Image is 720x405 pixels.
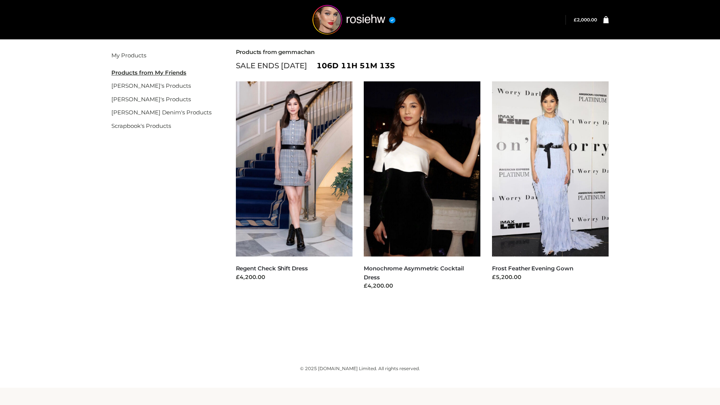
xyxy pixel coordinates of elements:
[298,5,410,34] img: rosiehw
[574,17,597,22] bdi: 2,000.00
[236,59,609,72] div: SALE ENDS [DATE]
[574,17,577,22] span: £
[111,82,191,89] a: [PERSON_NAME]'s Products
[111,122,171,129] a: Scrapbook's Products
[111,69,186,76] u: Products from My Friends
[364,282,481,290] div: £4,200.00
[364,265,464,280] a: Monochrome Asymmetric Cocktail Dress
[236,273,353,282] div: £4,200.00
[492,265,573,272] a: Frost Feather Evening Gown
[236,265,308,272] a: Regent Check Shift Dress
[492,273,609,282] div: £5,200.00
[574,17,597,22] a: £2,000.00
[111,96,191,103] a: [PERSON_NAME]'s Products
[316,59,395,72] span: 106d 11h 51m 13s
[236,49,609,55] h2: Products from gemmachan
[111,365,609,372] div: © 2025 [DOMAIN_NAME] Limited. All rights reserved.
[111,52,146,59] a: My Products
[111,109,211,116] a: [PERSON_NAME] Denim's Products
